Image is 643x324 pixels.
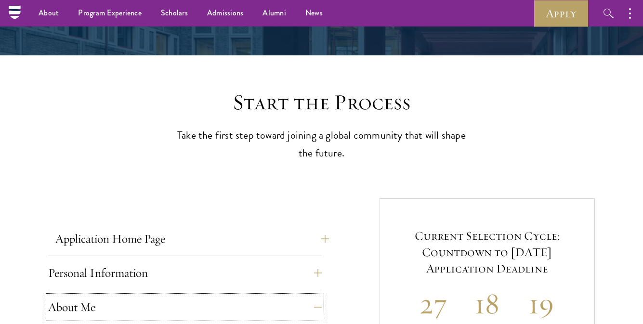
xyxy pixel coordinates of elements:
[48,261,322,285] button: Personal Information
[55,227,329,250] button: Application Home Page
[514,285,568,322] h2: 19
[407,285,460,322] h2: 27
[172,89,471,116] h2: Start the Process
[48,296,322,319] button: About Me
[172,127,471,162] p: Take the first step toward joining a global community that will shape the future.
[407,228,568,277] h5: Current Selection Cycle: Countdown to [DATE] Application Deadline
[460,285,514,322] h2: 18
